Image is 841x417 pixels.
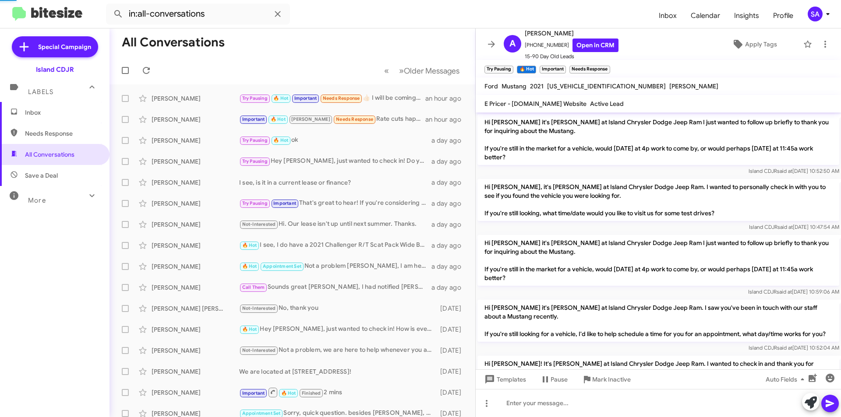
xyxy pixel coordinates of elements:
[273,137,288,143] span: 🔥 Hot
[152,115,239,124] div: [PERSON_NAME]
[152,220,239,229] div: [PERSON_NAME]
[484,100,587,108] span: E Pricer - [DOMAIN_NAME] Website
[404,66,459,76] span: Older Messages
[36,65,74,74] div: Island CDJR
[152,388,239,397] div: [PERSON_NAME]
[749,224,839,230] span: Island CDJR [DATE] 10:47:54 AM
[239,240,431,250] div: I see, I do have a 2021 Challenger R/T Scat Pack Wide Body at around $47,000 but I will keep my e...
[239,324,436,334] div: Hey [PERSON_NAME], just wanted to check in! How is everything?
[239,219,431,229] div: Hi. Our lease isn't up until next summer. Thanks.
[242,390,265,396] span: Important
[431,220,468,229] div: a day ago
[477,356,839,389] p: Hi [PERSON_NAME]! It's [PERSON_NAME] at Island Chrysler Dodge Jeep Ram. I wanted to check in and ...
[25,150,74,159] span: All Conversations
[242,410,281,416] span: Appointment Set
[483,371,526,387] span: Templates
[477,114,839,165] p: Hi [PERSON_NAME] it's [PERSON_NAME] at Island Chrysler Dodge Jeep Ram I just wanted to follow up ...
[239,114,425,124] div: Rate cuts happening in September
[436,367,468,376] div: [DATE]
[239,178,431,187] div: I see, is it in a current lease or finance?
[152,346,239,355] div: [PERSON_NAME]
[540,66,566,74] small: Important
[727,3,766,28] span: Insights
[239,156,431,166] div: Hey [PERSON_NAME], just wanted to check in! Do you have a moment [DATE]?
[436,325,468,334] div: [DATE]
[271,116,286,122] span: 🔥 Hot
[745,36,777,52] span: Apply Tags
[431,157,468,166] div: a day ago
[302,390,321,396] span: Finished
[152,94,239,103] div: [PERSON_NAME]
[533,371,575,387] button: Pause
[323,95,360,101] span: Needs Response
[242,158,268,164] span: Try Pausing
[291,116,330,122] span: [PERSON_NAME]
[431,283,468,292] div: a day ago
[273,95,288,101] span: 🔥 Hot
[431,178,468,187] div: a day ago
[590,100,624,108] span: Active Lead
[509,37,516,51] span: A
[477,300,839,342] p: Hi [PERSON_NAME] it's [PERSON_NAME] at Island Chrysler Dodge Jeep Ram. I saw you've been in touch...
[294,95,317,101] span: Important
[684,3,727,28] span: Calendar
[38,42,91,51] span: Special Campaign
[766,3,800,28] span: Profile
[379,62,394,80] button: Previous
[592,371,631,387] span: Mark Inactive
[152,178,239,187] div: [PERSON_NAME]
[477,179,839,221] p: Hi [PERSON_NAME], it's [PERSON_NAME] at Island Chrysler Dodge Jeep Ram. I wanted to personally ch...
[399,65,404,76] span: »
[239,282,431,292] div: Sounds great [PERSON_NAME], I had notified [PERSON_NAME]. Was he able to reach you?
[530,82,544,90] span: 2021
[777,344,792,351] span: said at
[766,371,808,387] span: Auto Fields
[525,28,618,39] span: [PERSON_NAME]
[749,168,839,174] span: Island CDJR [DATE] 10:52:50 AM
[242,305,276,311] span: Not-Interested
[152,283,239,292] div: [PERSON_NAME]
[152,199,239,208] div: [PERSON_NAME]
[436,388,468,397] div: [DATE]
[525,39,618,52] span: [PHONE_NUMBER]
[242,347,276,353] span: Not-Interested
[239,367,436,376] div: We are located at [STREET_ADDRESS]!
[239,198,431,208] div: That's great to hear! If you're considering selling, we’d love to discuss the details further. Wh...
[152,304,239,313] div: [PERSON_NAME] [PERSON_NAME]
[25,108,99,117] span: Inbox
[431,199,468,208] div: a day ago
[379,62,465,80] nav: Page navigation example
[477,235,839,286] p: Hi [PERSON_NAME] it's [PERSON_NAME] at Island Chrysler Dodge Jeep Ram I just wanted to follow up ...
[525,52,618,61] span: 15-90 Day Old Leads
[709,36,799,52] button: Apply Tags
[239,387,436,398] div: 2 mins
[242,137,268,143] span: Try Pausing
[242,263,257,269] span: 🔥 Hot
[336,116,373,122] span: Needs Response
[777,168,792,174] span: said at
[152,367,239,376] div: [PERSON_NAME]
[669,82,718,90] span: [PERSON_NAME]
[777,288,792,295] span: said at
[239,345,436,355] div: Not a problem, we are here to help whenever you are ready!
[484,82,498,90] span: Ford
[425,94,468,103] div: an hour ago
[517,66,536,74] small: 🔥 Hot
[572,39,618,52] a: Open in CRM
[281,390,296,396] span: 🔥 Hot
[431,241,468,250] div: a day ago
[394,62,465,80] button: Next
[239,93,425,103] div: 👍🏻 I will be coming in with my dad if the time changes I will keep you updated.
[28,196,46,204] span: More
[749,344,839,351] span: Island CDJR [DATE] 10:52:04 AM
[152,157,239,166] div: [PERSON_NAME]
[152,262,239,271] div: [PERSON_NAME]
[652,3,684,28] a: Inbox
[152,325,239,334] div: [PERSON_NAME]
[808,7,823,21] div: SA
[242,284,265,290] span: Call Them
[431,262,468,271] div: a day ago
[502,82,527,90] span: Mustang
[242,221,276,227] span: Not-Interested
